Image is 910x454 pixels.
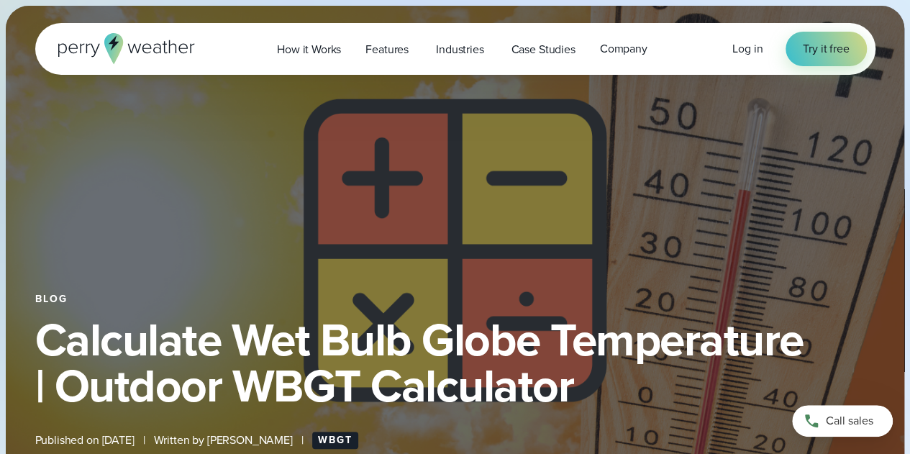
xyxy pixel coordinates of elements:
[153,432,292,449] span: Written by [PERSON_NAME]
[436,41,483,58] span: Industries
[312,432,358,449] a: WBGT
[803,40,849,58] span: Try it free
[35,317,875,409] h1: Calculate Wet Bulb Globe Temperature | Outdoor WBGT Calculator
[143,432,145,449] span: |
[786,32,866,66] a: Try it free
[365,41,409,58] span: Features
[301,432,304,449] span: |
[265,35,353,64] a: How it Works
[792,405,893,437] a: Call sales
[732,40,763,58] a: Log in
[35,294,875,305] div: Blog
[511,41,575,58] span: Case Studies
[499,35,587,64] a: Case Studies
[600,40,647,58] span: Company
[277,41,341,58] span: How it Works
[732,40,763,57] span: Log in
[35,432,135,449] span: Published on [DATE]
[826,412,873,430] span: Call sales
